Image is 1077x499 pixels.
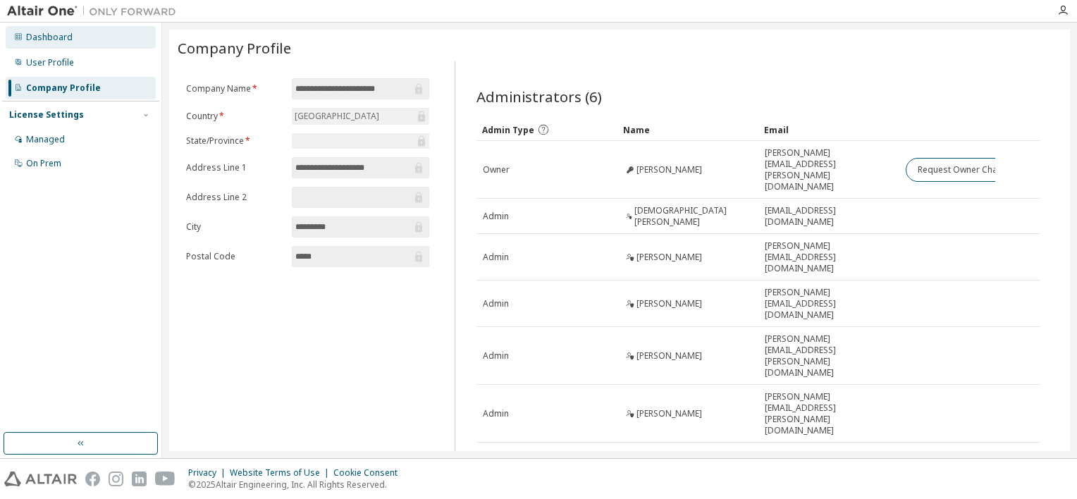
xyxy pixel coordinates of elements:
span: [PERSON_NAME] [636,408,702,419]
label: Postal Code [186,251,283,262]
img: linkedin.svg [132,472,147,486]
div: Managed [26,134,65,145]
span: Admin [483,350,509,362]
button: Request Owner Change [906,158,1025,182]
label: Address Line 2 [186,192,283,203]
span: [PERSON_NAME][EMAIL_ADDRESS][PERSON_NAME][DOMAIN_NAME] [765,333,893,378]
div: [GEOGRAPHIC_DATA] [293,109,381,124]
p: © 2025 Altair Engineering, Inc. All Rights Reserved. [188,479,406,491]
label: Address Line 1 [186,162,283,173]
img: instagram.svg [109,472,123,486]
div: Privacy [188,467,230,479]
span: Admin [483,298,509,309]
span: Admin Type [482,124,534,136]
span: [PERSON_NAME][EMAIL_ADDRESS][PERSON_NAME][DOMAIN_NAME] [765,147,893,192]
img: Altair One [7,4,183,18]
span: Owner [483,164,510,175]
span: Admin [483,252,509,263]
span: Admin [483,408,509,419]
span: [DEMOGRAPHIC_DATA][PERSON_NAME] [634,205,752,228]
div: [GEOGRAPHIC_DATA] [292,108,429,125]
img: youtube.svg [155,472,176,486]
span: [PERSON_NAME] [636,298,702,309]
div: Cookie Consent [333,467,406,479]
label: Country [186,111,283,122]
div: Website Terms of Use [230,467,333,479]
div: License Settings [9,109,84,121]
span: Administrators (6) [476,87,602,106]
label: State/Province [186,135,283,147]
div: Dashboard [26,32,73,43]
span: [PERSON_NAME][EMAIL_ADDRESS][DOMAIN_NAME] [765,240,893,274]
span: [EMAIL_ADDRESS][DOMAIN_NAME] [765,205,893,228]
label: City [186,221,283,233]
div: Name [623,118,753,141]
div: Company Profile [26,82,101,94]
span: [PERSON_NAME][EMAIL_ADDRESS][PERSON_NAME][DOMAIN_NAME] [765,391,893,436]
span: Company Profile [178,38,291,58]
span: Admin [483,211,509,222]
img: altair_logo.svg [4,472,77,486]
div: On Prem [26,158,61,169]
label: Company Name [186,83,283,94]
img: facebook.svg [85,472,100,486]
div: User Profile [26,57,74,68]
span: [PERSON_NAME] [636,252,702,263]
span: [PERSON_NAME][EMAIL_ADDRESS][DOMAIN_NAME] [765,287,893,321]
span: [PERSON_NAME] [636,350,702,362]
span: [PERSON_NAME] [636,164,702,175]
div: Email [764,118,894,141]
